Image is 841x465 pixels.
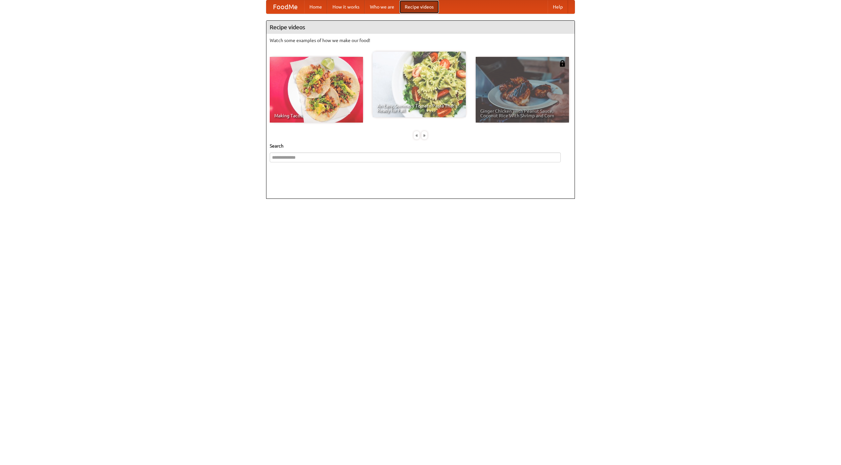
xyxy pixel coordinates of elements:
img: 483408.png [559,60,566,67]
div: « [414,131,420,139]
a: An Easy, Summery Tomato Pasta That's Ready for Fall [373,52,466,117]
h4: Recipe videos [266,21,575,34]
a: Recipe videos [399,0,439,13]
a: How it works [327,0,365,13]
span: An Easy, Summery Tomato Pasta That's Ready for Fall [377,104,461,113]
a: Making Tacos [270,57,363,123]
a: Help [548,0,568,13]
div: » [421,131,427,139]
h5: Search [270,143,571,149]
span: Making Tacos [274,113,358,118]
a: Who we are [365,0,399,13]
a: Home [304,0,327,13]
a: FoodMe [266,0,304,13]
p: Watch some examples of how we make our food! [270,37,571,44]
